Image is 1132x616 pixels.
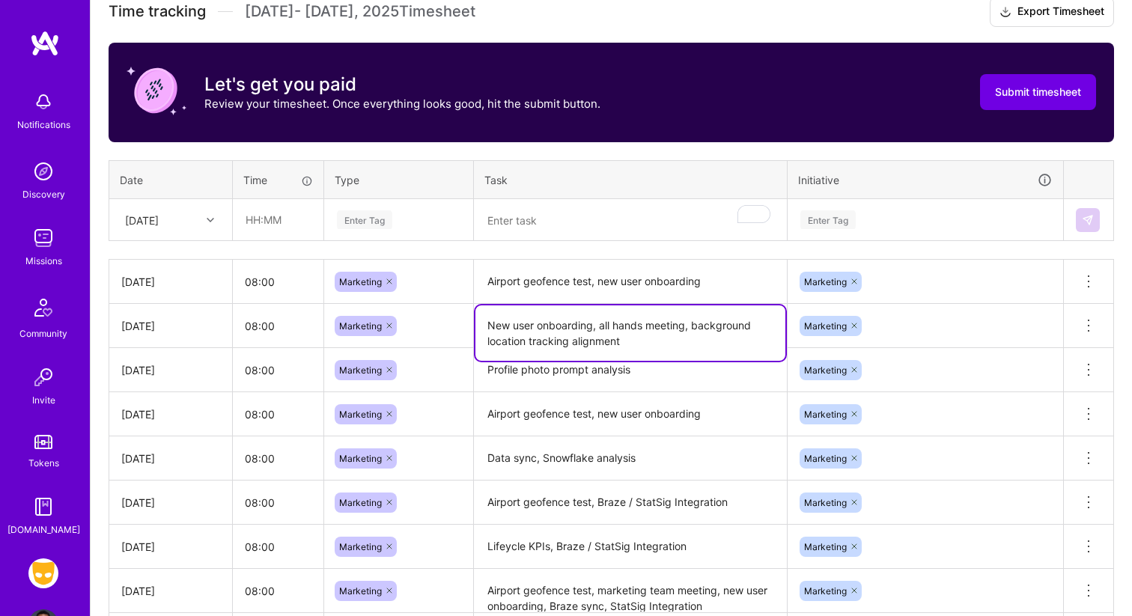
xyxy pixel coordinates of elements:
[233,306,323,346] input: HH:MM
[475,305,785,361] textarea: To enrich screen reader interactions, please activate Accessibility in Grammarly extension settings
[474,160,788,199] th: Task
[798,171,1053,189] div: Initiative
[995,85,1081,100] span: Submit timesheet
[804,365,847,376] span: Marketing
[999,4,1011,20] i: icon Download
[800,208,856,231] div: Enter Tag
[475,394,785,435] textarea: Airport geofence test, new user onboarding
[28,455,59,471] div: Tokens
[233,527,323,567] input: HH:MM
[233,262,323,302] input: HH:MM
[25,290,61,326] img: Community
[204,96,600,112] p: Review your timesheet. Once everything looks good, hit the submit button.
[25,558,62,588] a: Grindr: Product & Marketing
[475,201,785,240] textarea: To enrich screen reader interactions, please activate Accessibility in Grammarly extension settings
[28,492,58,522] img: guide book
[804,585,847,597] span: Marketing
[28,223,58,253] img: teamwork
[233,439,323,478] input: HH:MM
[204,73,600,96] h3: Let's get you paid
[1082,214,1094,226] img: Submit
[475,570,785,612] textarea: Airport geofence test, marketing team meeting, new user onboarding, Braze sync, StatSig Integration
[22,186,65,202] div: Discovery
[121,583,220,599] div: [DATE]
[339,541,382,552] span: Marketing
[121,274,220,290] div: [DATE]
[121,539,220,555] div: [DATE]
[804,409,847,420] span: Marketing
[109,160,233,199] th: Date
[233,571,323,611] input: HH:MM
[475,526,785,567] textarea: Lifeycle KPIs, Braze / StatSig Integration
[28,87,58,117] img: bell
[28,156,58,186] img: discovery
[207,216,214,224] i: icon Chevron
[804,276,847,287] span: Marketing
[233,350,323,390] input: HH:MM
[339,365,382,376] span: Marketing
[28,362,58,392] img: Invite
[121,318,220,334] div: [DATE]
[32,392,55,408] div: Invite
[121,362,220,378] div: [DATE]
[121,451,220,466] div: [DATE]
[339,497,382,508] span: Marketing
[109,2,206,21] span: Time tracking
[804,497,847,508] span: Marketing
[121,495,220,510] div: [DATE]
[125,212,159,228] div: [DATE]
[324,160,474,199] th: Type
[34,435,52,449] img: tokens
[19,326,67,341] div: Community
[233,483,323,522] input: HH:MM
[245,2,475,21] span: [DATE] - [DATE] , 2025 Timesheet
[980,74,1096,110] button: Submit timesheet
[121,406,220,422] div: [DATE]
[25,253,62,269] div: Missions
[804,541,847,552] span: Marketing
[7,522,80,537] div: [DOMAIN_NAME]
[339,409,382,420] span: Marketing
[475,350,785,391] textarea: Profile photo prompt analysis
[339,585,382,597] span: Marketing
[475,482,785,523] textarea: Airport geofence test, Braze / StatSig Integration
[339,320,382,332] span: Marketing
[804,320,847,332] span: Marketing
[17,117,70,132] div: Notifications
[337,208,392,231] div: Enter Tag
[804,453,847,464] span: Marketing
[243,172,313,188] div: Time
[233,394,323,434] input: HH:MM
[339,276,382,287] span: Marketing
[30,30,60,57] img: logo
[28,558,58,588] img: Grindr: Product & Marketing
[234,200,323,240] input: HH:MM
[127,61,186,121] img: coin
[475,438,785,479] textarea: Data sync, Snowflake analysis
[339,453,382,464] span: Marketing
[475,261,785,302] textarea: Airport geofence test, new user onboarding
